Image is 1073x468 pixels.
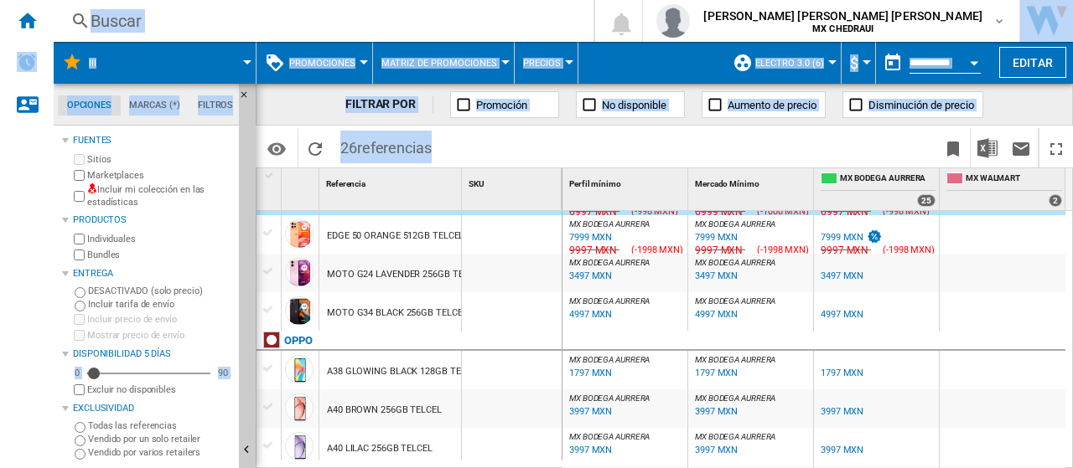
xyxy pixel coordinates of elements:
[876,46,910,80] button: md-calendar
[381,58,497,69] span: Matriz de promociones
[695,406,738,417] div: Última actualización : jueves, 28 de agosto de 2025 11:53
[695,219,775,229] span: MX BODEGA AURRERA
[357,139,432,157] span: referencias
[285,168,319,194] div: Sort None
[602,99,666,111] span: No disponible
[569,270,612,281] div: Última actualización : jueves, 28 de agosto de 2025 7:22
[75,287,86,298] input: DESACTIVADO (solo precio)
[695,296,775,306] span: MX BODEGA AURRERA
[840,172,936,187] span: MX BODEGA AURRERA
[88,433,232,445] label: Vendido por un solo retailer
[569,445,612,455] div: Última actualización : jueves, 28 de agosto de 2025 11:12
[62,42,247,84] div: III
[569,179,621,188] span: Perfil mínimo
[323,168,461,194] div: Sort None
[818,203,868,220] div: Última actualización : jueves, 28 de agosto de 2025 5:13
[74,249,85,260] input: Bundles
[465,168,562,194] div: Sort None
[88,285,232,297] label: DESACTIVADO (solo precio)
[703,8,982,24] span: [PERSON_NAME] [PERSON_NAME] [PERSON_NAME]
[450,91,559,118] button: Promoción
[74,154,85,165] input: Sitios
[755,42,832,84] button: Electro 3.0 (6)
[327,217,464,255] div: EDGE 50 ORANGE 512GB TELCEL
[866,229,883,244] img: test
[631,203,673,220] div: ( )
[214,367,232,379] div: 90
[959,45,989,75] button: Open calendar
[75,301,86,311] input: Incluir tarifa de envío
[323,168,461,194] div: Referencia Sort None
[692,203,743,220] div: Última actualización : jueves, 28 de agosto de 2025 12:45
[566,168,687,194] div: Sort None
[692,242,743,259] div: Última actualización : jueves, 28 de agosto de 2025 9:37
[88,419,232,432] label: Todas las referencias
[812,23,874,34] b: MX CHEDRAUI
[476,99,527,111] span: Promoción
[289,42,364,84] button: Promociones
[465,168,562,194] div: SKU Sort None
[381,42,505,84] button: Matriz de promociones
[265,42,364,84] div: Promociones
[327,294,467,332] div: MOTO G34 BLACK 256GB TELCEL
[567,242,617,259] div: Última actualización : jueves, 28 de agosto de 2025 9:37
[327,352,481,391] div: A38 GLOWING BLACK 128GB TELCEL
[692,168,813,194] div: Mercado Mínimo Sort None
[121,95,189,116] md-tab-item: Marcas (*)
[977,138,998,158] img: excel-24x24.png
[566,168,687,194] div: Perfil mínimo Sort None
[569,355,650,364] span: MX BODEGA AURRERA
[260,133,293,163] button: Opciones
[73,402,232,415] div: Exclusividad
[345,96,433,113] div: FILTRAR POR
[569,432,650,441] span: MX BODEGA AURRERA
[87,249,232,261] label: Bundles
[971,128,1004,167] button: Descargar en Excel
[695,270,738,281] div: Última actualización : jueves, 28 de agosto de 2025 7:22
[576,91,685,118] button: No disponible
[695,355,775,364] span: MX BODEGA AURRERA
[87,153,232,166] label: Sitios
[569,309,612,320] div: Última actualización : jueves, 28 de agosto de 2025 11:29
[850,42,867,84] div: $
[89,42,113,84] button: III
[695,393,775,403] span: MX BODEGA AURRERA
[87,233,232,245] label: Individuales
[569,258,650,267] span: MX BODEGA AURRERA
[87,183,232,209] label: Incluir mi colección en las estadísticas
[695,232,738,243] div: Última actualización : jueves, 28 de agosto de 2025 9:37
[298,128,332,167] button: Recargar
[842,42,876,84] md-menu: Currency
[88,446,232,459] label: Vendido por varios retailers
[868,99,974,111] span: Disminución de precio
[73,267,232,280] div: Entrega
[523,58,561,69] span: Precios
[695,309,738,320] div: Última actualización : jueves, 28 de agosto de 2025 11:29
[821,309,863,320] div: Última actualización : jueves, 28 de agosto de 2025 11:29
[75,435,86,446] input: Vendido por un solo retailer
[866,232,883,243] div: test
[821,445,863,455] div: Última actualización : jueves, 28 de agosto de 2025 11:12
[74,384,85,395] input: Mostrar precio de envío
[757,242,799,259] div: ( )
[75,422,86,433] input: Todas las referencias
[74,186,85,207] input: Incluir mi colección en las estadísticas
[87,169,232,182] label: Marketplaces
[631,242,673,259] div: ( )
[332,128,440,163] span: 26
[73,134,232,147] div: Fuentes
[523,42,569,84] button: Precios
[73,347,232,361] div: Disponibilidad 5 Días
[17,52,37,72] img: alerts-logo.svg
[1039,128,1073,167] button: Maximizar
[755,58,824,69] span: Electro 3.0 (6)
[886,244,931,255] span: -1998 MXN
[733,42,832,84] div: Electro 3.0 (6)
[821,232,863,243] div: Última actualización : jueves, 28 de agosto de 2025 9:37
[695,368,738,378] div: Última actualización : jueves, 28 de agosto de 2025 7:17
[757,203,799,220] div: ( )
[87,365,210,382] md-slider: Disponibilidad
[635,244,680,255] span: -1998 MXN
